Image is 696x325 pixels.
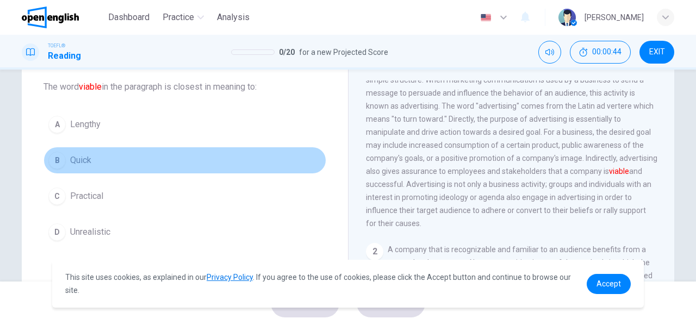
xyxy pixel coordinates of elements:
button: Analysis [213,8,254,27]
span: Practice [163,11,194,24]
button: CPractical [43,183,326,210]
h1: Reading [48,49,81,62]
span: Unrealistic [70,226,110,239]
span: Dashboard [108,11,150,24]
div: D [48,223,66,241]
button: BQuick [43,147,326,174]
div: C [48,187,66,205]
button: Dashboard [104,8,154,27]
button: EXIT [639,41,674,64]
div: [PERSON_NAME] [585,11,644,24]
div: Hide [570,41,631,64]
font: viable [79,82,102,92]
img: OpenEnglish logo [22,7,79,28]
span: TOEFL® [48,42,65,49]
span: Practical [70,190,103,203]
span: Lengthy [70,118,101,131]
div: A [48,116,66,133]
span: The word in the paragraph is closest in meaning to: [43,80,326,93]
div: 2 [366,243,383,260]
button: Practice [158,8,208,27]
span: Accept [596,279,621,288]
span: for a new Projected Score [299,46,388,59]
div: cookieconsent [52,260,644,308]
span: Analysis [217,11,250,24]
span: Quick [70,154,91,167]
div: B [48,152,66,169]
a: Privacy Policy [207,273,253,282]
span: 0 / 20 [279,46,295,59]
span: 00:00:44 [592,48,622,57]
button: ALengthy [43,111,326,138]
font: viable [609,167,629,176]
button: DUnrealistic [43,218,326,246]
span: EXIT [649,48,665,57]
div: Mute [538,41,561,64]
span: This site uses cookies, as explained in our . If you agree to the use of cookies, please click th... [65,273,571,295]
a: OpenEnglish logo [22,7,104,28]
button: 00:00:44 [570,41,631,64]
a: dismiss cookie message [587,274,631,294]
img: Profile picture [558,9,576,26]
img: en [479,14,493,22]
